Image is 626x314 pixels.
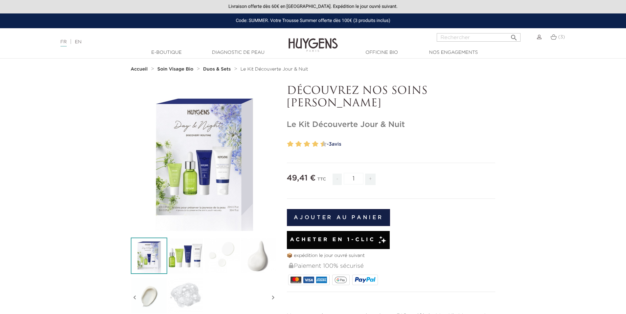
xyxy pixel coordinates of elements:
[167,238,204,274] img: Le Kit Découverte Visage Jour & Nuit
[241,67,308,72] a: Le Kit Découverte Jour & Nuit
[302,139,305,149] label: 5
[329,142,332,147] span: 3
[325,139,496,149] a: -3avis
[287,174,316,182] span: 49,41 €
[550,34,565,40] a: (3)
[322,139,327,149] label: 10
[289,263,293,268] img: Paiement 100% sécurisé
[289,28,338,53] img: Huygens
[437,33,521,42] input: Rechercher
[203,67,232,72] a: Duos & Sets
[60,40,67,47] a: FR
[157,67,194,72] strong: Soin Visage Bio
[288,259,496,273] div: Paiement 100% sécurisé
[317,172,326,190] div: TTC
[421,49,486,56] a: Nos engagements
[287,85,496,110] p: DÉCOUVREZ NOS SOINS [PERSON_NAME]
[333,174,342,185] span: -
[508,31,520,40] button: 
[131,238,167,274] img: Le Kit Découverte Jour & Nuit
[510,32,518,40] i: 
[287,120,496,130] h1: Le Kit Découverte Jour & Nuit
[305,139,310,149] label: 6
[316,277,327,283] img: AMEX
[289,139,293,149] label: 2
[134,49,199,56] a: E-Boutique
[294,139,296,149] label: 3
[157,67,195,72] a: Soin Visage Bio
[313,139,318,149] label: 8
[303,277,314,283] img: VISA
[287,209,390,226] button: Ajouter au panier
[365,174,376,185] span: +
[319,139,321,149] label: 9
[287,252,496,259] p: 📦 expédition le jour ouvré suivant
[203,67,231,72] strong: Duos & Sets
[131,67,148,72] strong: Accueil
[131,281,139,314] i: 
[75,40,81,44] a: EN
[57,38,256,46] div: |
[205,49,271,56] a: Diagnostic de peau
[131,67,149,72] a: Accueil
[311,139,313,149] label: 7
[297,139,302,149] label: 4
[269,281,277,314] i: 
[349,49,415,56] a: Officine Bio
[344,173,363,184] input: Quantité
[335,277,347,283] img: google_pay
[286,139,288,149] label: 1
[558,35,565,39] span: (3)
[290,277,301,283] img: MASTERCARD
